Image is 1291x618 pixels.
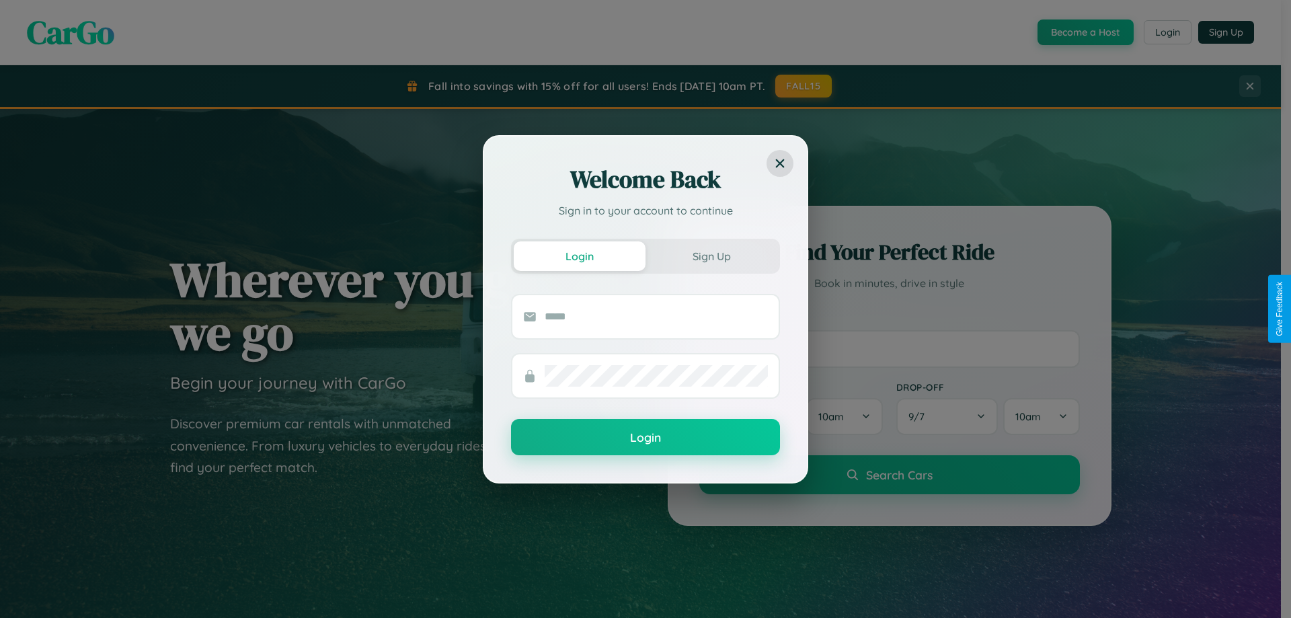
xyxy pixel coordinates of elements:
[645,241,777,271] button: Sign Up
[514,241,645,271] button: Login
[1275,282,1284,336] div: Give Feedback
[511,202,780,219] p: Sign in to your account to continue
[511,163,780,196] h2: Welcome Back
[511,419,780,455] button: Login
